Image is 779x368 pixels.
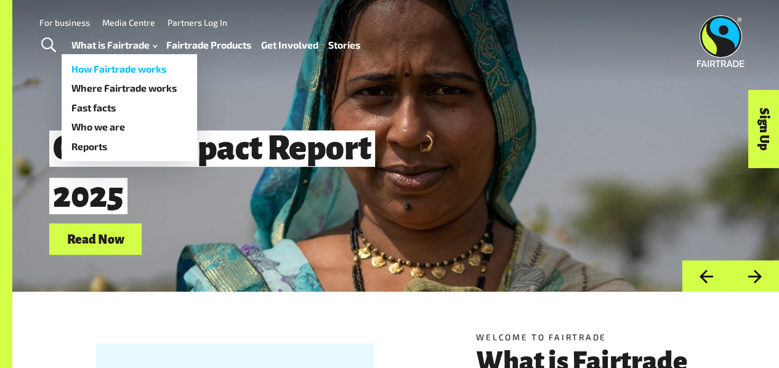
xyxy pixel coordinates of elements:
img: Fairtrade Australia New Zealand logo [697,15,745,67]
a: Fast facts [62,98,197,118]
a: Partners Log In [168,17,227,28]
span: Global Impact Report 2025 [49,130,375,214]
a: Get Involved [261,36,318,54]
a: Toggle Search [33,30,63,61]
a: Stories [328,36,360,54]
button: Previous [682,260,730,292]
a: For business [39,17,90,28]
button: Next [730,260,779,292]
a: Fairtrade Products [166,36,251,54]
a: Who we are [62,118,197,137]
a: Where Fairtrade works [62,78,197,98]
a: What is Fairtrade [71,36,157,54]
a: Reports [62,137,197,156]
h5: Welcome to Fairtrade [476,331,695,343]
a: Media Centre [102,17,155,28]
a: Read Now [49,223,142,255]
a: How Fairtrade works [62,59,197,79]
